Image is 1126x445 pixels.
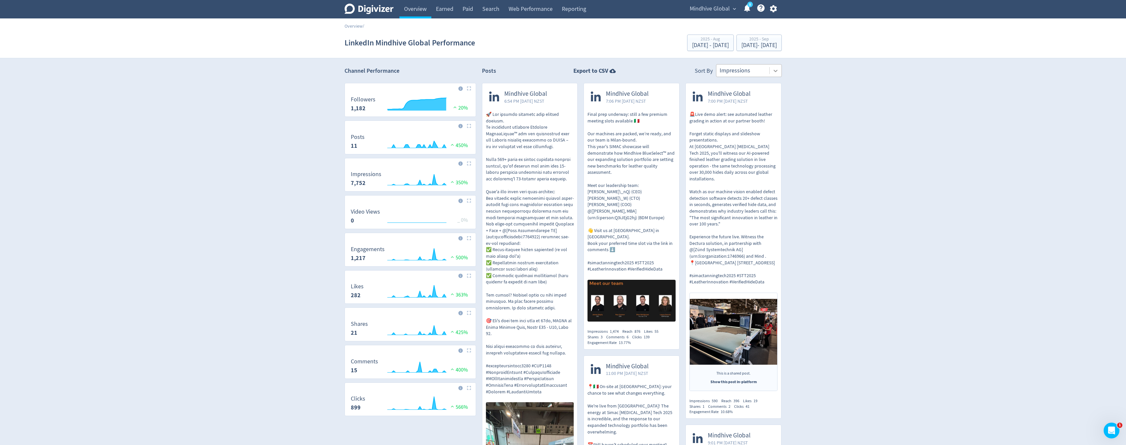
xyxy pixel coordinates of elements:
a: 5 [747,2,753,7]
div: 2025 - Aug [692,37,729,42]
span: _ 0% [457,217,468,223]
dt: Shares [351,320,368,328]
svg: Likes 282 [347,283,473,301]
svg: Comments 15 [347,358,473,376]
dt: Posts [351,133,365,141]
strong: 1,217 [351,254,366,262]
div: Impressions [689,398,721,404]
span: 139 [644,334,650,340]
a: Mindhive Global7:06 PM [DATE] NZSTFinal prep underway: still a few premium meeting slots availabl... [584,83,679,324]
div: Clicks [632,334,653,340]
strong: 0 [351,217,354,224]
div: Show this post in-platform [696,379,771,385]
span: 350% [449,179,468,186]
div: 2025 - Sep [741,37,777,42]
div: [DATE] - [DATE] [692,42,729,48]
a: Overview [345,23,363,29]
svg: Engagements 1,217 [347,246,473,264]
img: https://media.cf.digivizer.com/images/linkedin-136246465-urn:li:share:7373975734509416448-de73f0a... [587,280,676,322]
strong: 899 [351,404,361,411]
span: 876 [635,329,640,334]
span: 2 [729,404,731,409]
span: / [363,23,364,29]
div: Likes [644,329,662,334]
span: 396 [733,398,739,404]
img: Placeholder [467,198,471,203]
img: positive-performance.svg [449,329,456,334]
span: 7:00 PM [DATE] NZST [708,98,751,104]
h1: LinkedIn Mindhive Global Performance [345,32,475,53]
img: Placeholder [467,161,471,166]
svg: Followers 1,182 [347,96,473,114]
span: 566% [449,404,468,410]
span: Mindhive Global [708,432,751,439]
span: Mindhive Global [690,4,730,14]
span: Mindhive Global [606,363,649,370]
button: 2025 - Aug[DATE] - [DATE] [687,35,734,51]
span: 363% [449,292,468,298]
img: positive-performance.svg [449,292,456,297]
div: Reach [622,329,644,334]
h2: Channel Performance [345,67,476,75]
p: 🚀 Lor ipsumdo sitametc adip elitsed doeiusm. Te incididunt utlabore Etdolore MagnaaLiquae™ adm ve... [486,111,574,395]
strong: 282 [351,291,361,299]
svg: Impressions 7,752 [347,171,473,189]
img: Placeholder [467,236,471,240]
span: 41 [746,404,750,409]
div: Engagement Rate [587,340,635,346]
span: Mindhive Global [504,90,547,98]
img: Placeholder [467,124,471,128]
img: positive-performance.svg [449,367,456,372]
div: Impressions [587,329,622,334]
span: expand_more [731,6,737,12]
img: Placeholder [467,274,471,278]
strong: Export to CSV [573,67,608,75]
span: 19 [754,398,757,404]
div: Comments [606,334,632,340]
h2: Posts [482,67,496,77]
div: Clicks [734,404,753,409]
strong: 11 [351,142,357,150]
iframe: Intercom live chat [1104,423,1119,438]
span: 450% [449,142,468,149]
img: Placeholder [467,348,471,353]
span: 11:00 PM [DATE] NZST [606,370,649,377]
div: [DATE] - [DATE] [741,42,777,48]
span: 13.77% [619,340,631,345]
span: 6:54 PM [DATE] NZST [504,98,547,104]
img: Placeholder [467,311,471,315]
dt: Video Views [351,208,380,216]
span: 1 [703,404,705,409]
div: Shares [587,334,606,340]
span: 400% [449,367,468,373]
dt: Comments [351,358,378,365]
div: Likes [743,398,761,404]
svg: Video Views 0 [347,209,473,226]
div: Shares [689,404,708,409]
span: 55 [655,329,659,334]
img: positive-performance.svg [449,254,456,259]
span: 20% [452,105,468,111]
img: positive-performance.svg [449,404,456,409]
div: Sort By [695,67,713,77]
img: positive-performance.svg [452,105,458,110]
svg: Posts 11 [347,134,473,151]
img: Placeholder [467,86,471,91]
strong: 21 [351,329,357,337]
img: positive-performance.svg [449,179,456,184]
div: Engagement Rate [689,409,736,415]
img: https://media.cf.digivizer.com/images/linkedin-136246465-urn:li:share:7376834622292230145-65647de... [690,299,777,364]
div: Comments [708,404,734,409]
strong: 7,752 [351,179,366,187]
span: 7:06 PM [DATE] NZST [606,98,649,104]
span: 590 [712,398,718,404]
span: Mindhive Global [606,90,649,98]
strong: 15 [351,366,357,374]
svg: Shares 21 [347,321,473,338]
dt: Clicks [351,395,365,403]
span: 3 [601,334,603,340]
dt: Followers [351,96,375,103]
dt: Engagements [351,246,385,253]
button: Mindhive Global [687,4,738,14]
img: Placeholder [467,386,471,390]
